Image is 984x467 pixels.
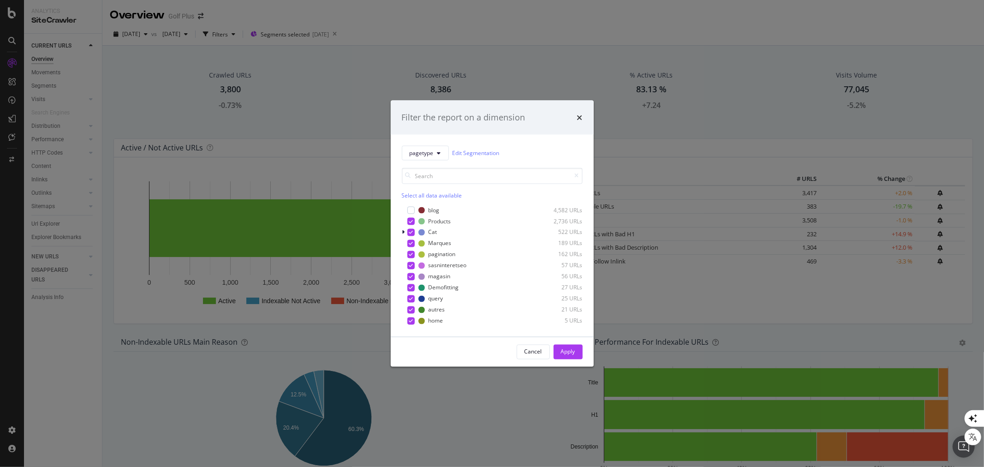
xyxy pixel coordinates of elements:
div: 5 URLs [537,317,583,325]
div: Products [429,217,451,225]
div: Cat [429,228,437,236]
div: 25 URLs [537,295,583,303]
div: 27 URLs [537,284,583,292]
div: home [429,317,443,325]
div: times [577,112,583,124]
input: Search [402,168,583,184]
div: 4,582 URLs [537,206,583,214]
div: pagination [429,251,456,258]
a: Edit Segmentation [453,148,500,158]
span: pagetype [410,149,434,157]
div: 21 URLs [537,306,583,314]
div: Demofitting [429,284,459,292]
div: query [429,295,443,303]
div: Filter the report on a dimension [402,112,525,124]
button: pagetype [402,145,449,160]
div: Apply [561,348,575,356]
div: 522 URLs [537,228,583,236]
button: Cancel [517,344,550,359]
div: 57 URLs [537,262,583,269]
div: Marques [429,239,452,247]
div: sasninteretseo [429,262,467,269]
div: 189 URLs [537,239,583,247]
div: 162 URLs [537,251,583,258]
div: Select all data available [402,191,583,199]
button: Apply [554,344,583,359]
div: 56 URLs [537,273,583,281]
div: Open Intercom Messenger [953,436,975,458]
div: 2,736 URLs [537,217,583,225]
div: magasin [429,273,451,281]
div: blog [429,206,440,214]
div: modal [391,101,594,367]
div: autres [429,306,445,314]
div: Cancel [525,348,542,356]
